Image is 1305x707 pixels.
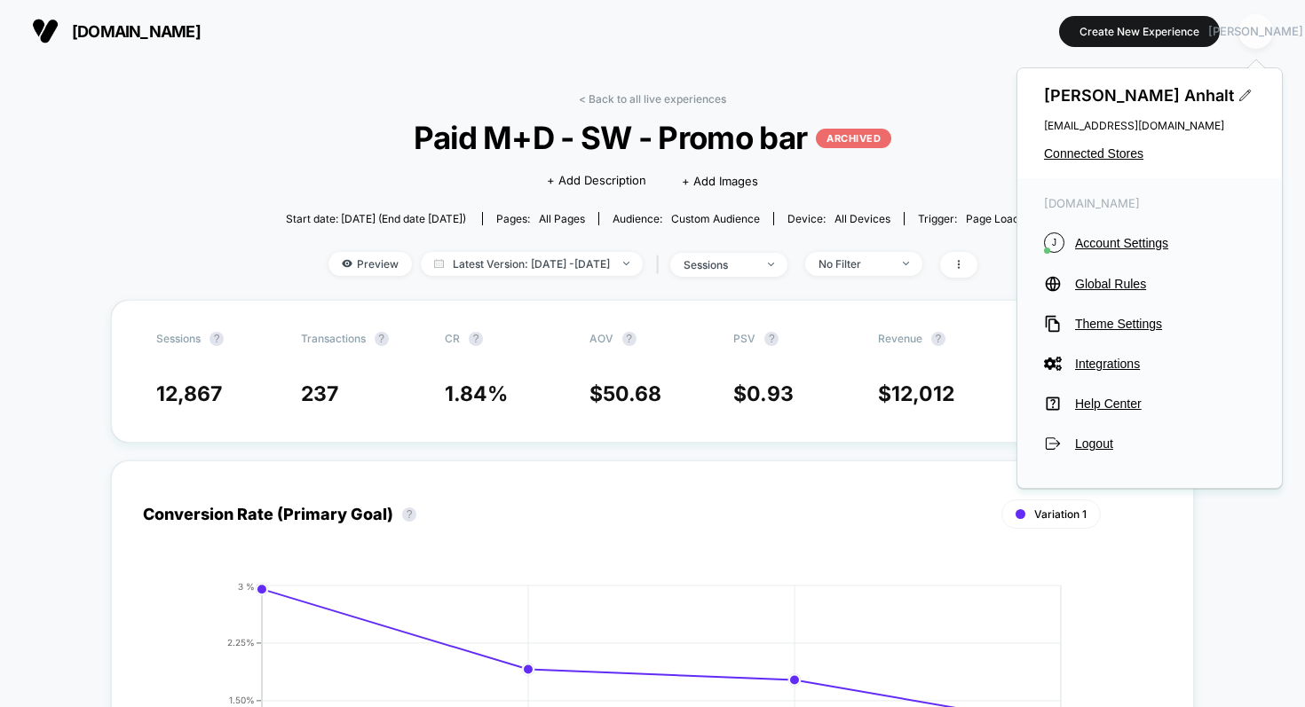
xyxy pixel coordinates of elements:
button: ? [931,332,945,346]
button: JAccount Settings [1044,232,1255,253]
span: Page Load [966,212,1019,225]
button: Global Rules [1044,275,1255,293]
span: $ [589,381,661,406]
span: 1.84 % [445,381,508,406]
button: ? [622,332,637,346]
button: [PERSON_NAME] [1233,13,1278,50]
img: calendar [434,259,444,268]
button: Integrations [1044,355,1255,373]
tspan: 1.50% [229,695,255,705]
div: No Filter [819,257,890,271]
span: Latest Version: [DATE] - [DATE] [421,252,643,276]
span: 12,012 [891,381,954,406]
span: Transactions [301,332,366,345]
span: AOV [589,332,613,345]
a: < Back to all live experiences [579,92,726,106]
span: [DOMAIN_NAME] [72,22,201,41]
span: Variation 1 [1034,507,1087,521]
span: 50.68 [603,381,661,406]
button: ? [402,507,416,522]
span: | [652,252,670,278]
i: J [1044,232,1064,253]
span: Device: [773,212,904,225]
button: ? [469,332,483,346]
button: Create New Experience [1059,16,1220,47]
span: Revenue [878,332,922,345]
span: [EMAIL_ADDRESS][DOMAIN_NAME] [1044,119,1255,132]
span: Custom Audience [671,212,760,225]
tspan: 2.25% [227,637,255,648]
div: sessions [684,258,755,271]
button: Logout [1044,435,1255,452]
button: Theme Settings [1044,315,1255,333]
button: [DOMAIN_NAME] [27,17,206,45]
button: ? [375,332,389,346]
span: Sessions [156,332,201,345]
span: PSV [733,332,755,345]
span: Help Center [1075,397,1255,411]
div: Pages: [496,212,585,225]
img: end [623,262,629,265]
span: CR [445,332,460,345]
span: Paid M+D - SW - Promo bar [323,119,983,156]
img: Visually logo [32,18,59,44]
div: [PERSON_NAME] [1238,14,1273,49]
img: end [903,262,909,265]
span: 237 [301,381,338,406]
div: Audience: [613,212,760,225]
span: 0.93 [747,381,794,406]
p: ARCHIVED [816,129,891,148]
span: Global Rules [1075,277,1255,291]
button: Connected Stores [1044,146,1255,161]
span: Preview [328,252,412,276]
div: Trigger: [918,212,1019,225]
span: Account Settings [1075,236,1255,250]
span: Logout [1075,436,1255,451]
span: + Add Images [682,174,758,188]
button: ? [210,332,224,346]
img: end [768,263,774,266]
span: + Add Description [547,172,646,190]
span: 12,867 [156,381,222,406]
button: Help Center [1044,395,1255,412]
span: [PERSON_NAME] Anhalt [1044,86,1255,105]
span: $ [733,381,794,406]
span: Integrations [1075,357,1255,371]
span: [DOMAIN_NAME] [1044,196,1255,210]
tspan: 3 % [238,580,255,591]
span: all pages [539,212,585,225]
button: ? [764,332,779,346]
span: all devices [834,212,890,225]
span: Start date: [DATE] (End date [DATE]) [286,212,466,225]
span: $ [878,381,954,406]
span: Theme Settings [1075,317,1255,331]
